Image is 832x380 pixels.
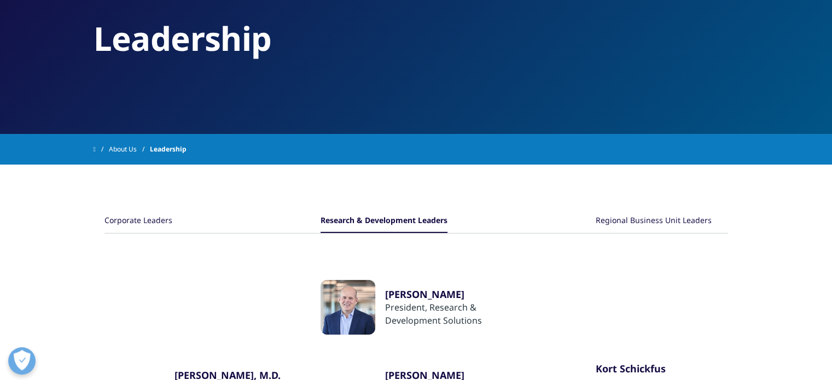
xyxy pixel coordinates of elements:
a: About Us [109,139,150,159]
h2: Leadership [94,18,739,59]
div: Kort Schickfus [596,362,723,375]
a: [PERSON_NAME] [385,288,512,301]
button: Corporate Leaders [104,209,172,233]
button: Open Preferences [8,347,36,375]
div: President, Research & Development Solutions [385,301,512,327]
button: Research & Development Leaders [321,209,447,233]
button: Regional Business Unit Leaders [596,209,712,233]
span: Leadership [150,139,187,159]
a: Kort Schickfus [596,362,723,378]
